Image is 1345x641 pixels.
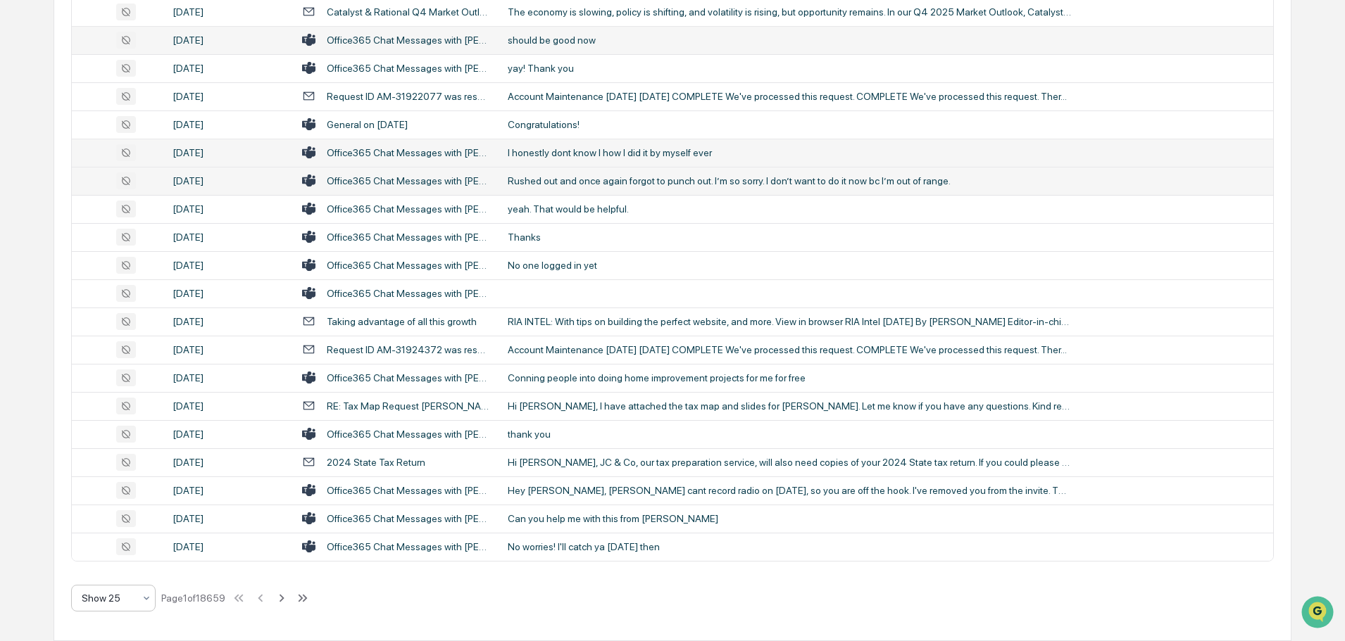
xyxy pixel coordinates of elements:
div: [DATE] [173,91,285,102]
span: Pylon [140,239,170,249]
div: Page 1 of 18659 [161,592,225,604]
div: Hey [PERSON_NAME], [PERSON_NAME] cant record radio on [DATE], so you are off the hook. I've remov... [508,485,1071,496]
button: Start new chat [239,112,256,129]
div: Office365 Chat Messages with [PERSON_NAME], [PERSON_NAME] on [DATE] [327,288,491,299]
div: [DATE] [173,260,285,271]
a: 🔎Data Lookup [8,198,94,224]
div: Thanks [508,231,1071,243]
div: RIA INTEL: With tips on building the perfect website, and more. View in browser RIA Intel [DATE] ... [508,316,1071,327]
div: yay! Thank you [508,63,1071,74]
div: RE: Tax Map Request [PERSON_NAME] [327,400,491,412]
div: [DATE] [173,513,285,524]
div: [DATE] [173,119,285,130]
div: Congratulations! [508,119,1071,130]
div: Office365 Chat Messages with [PERSON_NAME], [PERSON_NAME] on [DATE] [327,203,491,215]
div: Hi [PERSON_NAME], JC & Co, our tax preparation service, will also need copies of your 2024 State ... [508,457,1071,468]
div: Request ID AM-31922077 was resolved. [327,91,491,102]
div: I honestly dont know I how I did it by myself ever [508,147,1071,158]
div: [DATE] [173,203,285,215]
div: General on [DATE] [327,119,408,130]
div: 🖐️ [14,179,25,190]
a: 🖐️Preclearance [8,172,96,197]
div: [DATE] [173,175,285,186]
div: Office365 Chat Messages with [PERSON_NAME], [PERSON_NAME] on [DATE] [327,260,491,271]
div: thank you [508,429,1071,440]
div: Office365 Chat Messages with [PERSON_NAME], [PERSON_NAME] on [DATE] [327,485,491,496]
span: Preclearance [28,177,91,191]
div: Rushed out and once again forgot to punch out. I’m so sorry. I don’t want to do it now bc I’m out... [508,175,1071,186]
div: [DATE] [173,147,285,158]
div: should be good now [508,34,1071,46]
div: [DATE] [173,344,285,355]
div: Start new chat [48,108,231,122]
span: Attestations [116,177,175,191]
div: Account Maintenance [DATE] [DATE] COMPLETE We've processed this request. COMPLETE We've processed... [508,91,1071,102]
div: No worries! I'll catch ya [DATE] then [508,541,1071,552]
div: yeah. That would be helpful. [508,203,1071,215]
div: Office365 Chat Messages with [PERSON_NAME], [PERSON_NAME] on [DATE] [327,175,491,186]
div: Office365 Chat Messages with [PERSON_NAME], [PERSON_NAME] on [DATE] [327,429,491,440]
div: 🔎 [14,205,25,217]
div: 🗄️ [102,179,113,190]
div: [DATE] [173,457,285,468]
a: 🗄️Attestations [96,172,180,197]
p: How can we help? [14,30,256,52]
div: Hi [PERSON_NAME], I have attached the tax map and slides for [PERSON_NAME]. Let me know if you ha... [508,400,1071,412]
div: [DATE] [173,429,285,440]
div: Account Maintenance [DATE] [DATE] COMPLETE We've processed this request. COMPLETE We've processed... [508,344,1071,355]
div: Taking advantage of all this growth [327,316,477,327]
div: [DATE] [173,316,285,327]
div: Catalyst & Rational Q4 Market Outlook: Navigating Market Transitions [327,6,491,18]
div: The economy is slowing, policy is shifting, and volatility is rising, but opportunity remains. In... [508,6,1071,18]
div: Office365 Chat Messages with [PERSON_NAME], [PERSON_NAME] on [DATE] [327,63,491,74]
div: Can you help me with this from [PERSON_NAME] [508,513,1071,524]
div: [DATE] [173,34,285,46]
div: Office365 Chat Messages with [PERSON_NAME], [PERSON_NAME] on [DATE] [327,231,491,243]
div: Request ID AM-31924372 was resolved. [327,344,491,355]
div: Office365 Chat Messages with [PERSON_NAME], [PERSON_NAME] on [DATE] [327,34,491,46]
div: [DATE] [173,541,285,552]
div: [DATE] [173,6,285,18]
div: [DATE] [173,485,285,496]
div: Office365 Chat Messages with [PERSON_NAME], [PERSON_NAME] on [DATE] [327,513,491,524]
div: [DATE] [173,63,285,74]
div: [DATE] [173,288,285,299]
div: No one logged in yet [508,260,1071,271]
div: We're available if you need us! [48,122,178,133]
div: [DATE] [173,231,285,243]
div: Office365 Chat Messages with [PERSON_NAME], [PERSON_NAME], [PERSON_NAME], [PERSON_NAME], [PERSON_... [327,372,491,383]
div: 2024 State Tax Return [327,457,425,468]
div: Conning people into doing home improvement projects for me for free [508,372,1071,383]
div: Office365 Chat Messages with [PERSON_NAME], [PERSON_NAME] on [DATE] [327,541,491,552]
a: Powered byPylon [99,238,170,249]
div: [DATE] [173,372,285,383]
span: Data Lookup [28,204,89,218]
iframe: Open customer support [1300,595,1338,633]
img: 1746055101610-c473b297-6a78-478c-a979-82029cc54cd1 [14,108,39,133]
div: Office365 Chat Messages with [PERSON_NAME], [PERSON_NAME], [PERSON_NAME] on [DATE] [327,147,491,158]
div: [DATE] [173,400,285,412]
